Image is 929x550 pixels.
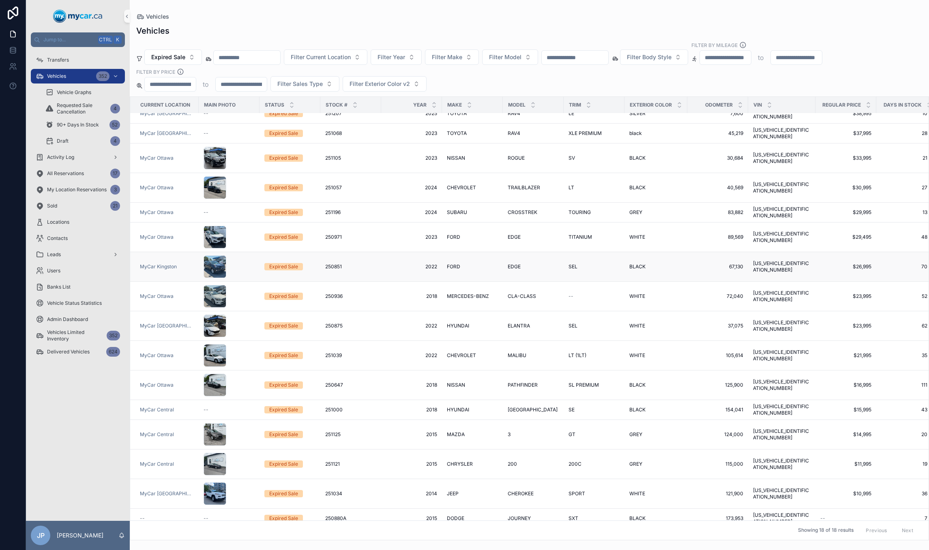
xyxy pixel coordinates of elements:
a: MyCar Ottawa [140,234,174,240]
div: Expired Sale [269,233,298,241]
a: CROSSTREK [508,209,559,216]
a: Expired Sale [264,130,315,137]
span: LE [569,110,574,117]
a: [US_VEHICLE_IDENTIFICATION_NUMBER] [753,127,811,140]
span: SEL [569,323,577,329]
div: Expired Sale [269,154,298,162]
a: -- [204,209,255,216]
a: 251196 [325,209,376,216]
a: 27 [877,184,927,191]
span: 251196 [325,209,341,216]
span: GREY [629,209,642,216]
div: 52 [109,120,120,130]
button: Select Button [371,49,422,65]
span: TRAILBLAZER [508,184,540,191]
a: CHEVROLET [447,184,498,191]
a: 2023 [386,155,437,161]
a: -- [204,110,255,117]
span: MyCar Ottawa [140,293,174,300]
a: Draft4 [41,134,125,148]
a: MyCar Kingston [140,263,194,270]
a: EDGE [508,234,559,240]
a: LE [569,110,620,117]
span: TOYOTA [447,130,467,137]
span: Filter Body Style [627,53,672,61]
a: ROGUE [508,155,559,161]
a: [US_VEHICLE_IDENTIFICATION_NUMBER] [753,181,811,194]
span: 13 [877,209,927,216]
div: scrollable content [26,47,130,370]
span: Admin Dashboard [47,316,88,323]
span: $30,995 [820,184,871,191]
span: -- [204,209,208,216]
span: Vehicle Graphs [57,89,91,96]
a: $26,995 [820,263,871,270]
a: $33,995 [820,155,871,161]
span: MyCar [GEOGRAPHIC_DATA] [140,130,194,137]
span: -- [204,130,208,137]
a: WHITE [629,293,682,300]
a: $37,995 [820,130,871,137]
span: Transfers [47,57,69,63]
a: Users [31,263,125,278]
a: 28 [877,130,927,137]
span: Banks List [47,284,71,290]
a: 37,075 [692,323,743,329]
span: [US_VEHICLE_IDENTIFICATION_NUMBER] [753,290,811,303]
span: $29,495 [820,234,871,240]
a: FORD [447,263,498,270]
a: TOURING [569,209,620,216]
a: SUBARU [447,209,498,216]
a: Transfers [31,53,125,67]
span: BLACK [629,263,646,270]
a: MyCar Ottawa [140,155,194,161]
a: SEL [569,323,620,329]
a: 250936 [325,293,376,300]
a: 40,569 [692,184,743,191]
span: [US_VEHICLE_IDENTIFICATION_NUMBER] [753,152,811,165]
span: Users [47,268,60,274]
a: 72,040 [692,293,743,300]
a: 89,569 [692,234,743,240]
a: 2025 [386,110,437,117]
a: CLA-CLASS [508,293,559,300]
a: MyCar Kingston [140,263,177,270]
a: SV [569,155,620,161]
span: 2024 [386,209,437,216]
a: 2023 [386,234,437,240]
span: Vehicle Status Statistics [47,300,102,306]
span: 45,219 [692,130,743,137]
span: MyCar Ottawa [140,184,174,191]
a: 2022 [386,323,437,329]
span: 70 [877,263,927,270]
span: TOYOTA [447,110,467,117]
a: MyCar Ottawa [140,209,174,216]
span: K [114,36,121,43]
span: [US_VEHICLE_IDENTIFICATION_NUMBER] [753,206,811,219]
span: 250851 [325,263,342,270]
span: Filter Year [378,53,405,61]
a: Sold21 [31,199,125,213]
span: -- [569,293,573,300]
span: Filter Current Location [291,53,351,61]
a: $29,995 [820,209,871,216]
a: [US_VEHICLE_IDENTIFICATION_NUMBER] [753,107,811,120]
a: All Reservations17 [31,166,125,181]
span: 251068 [325,130,342,137]
a: MyCar Ottawa [140,155,174,161]
a: 52 [877,293,927,300]
span: 90+ Days In Stock [57,122,99,128]
span: Ctrl [98,36,113,44]
span: Activity Log [47,154,74,161]
a: 250851 [325,263,376,270]
span: black [629,130,642,137]
a: MyCar Ottawa [140,209,194,216]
